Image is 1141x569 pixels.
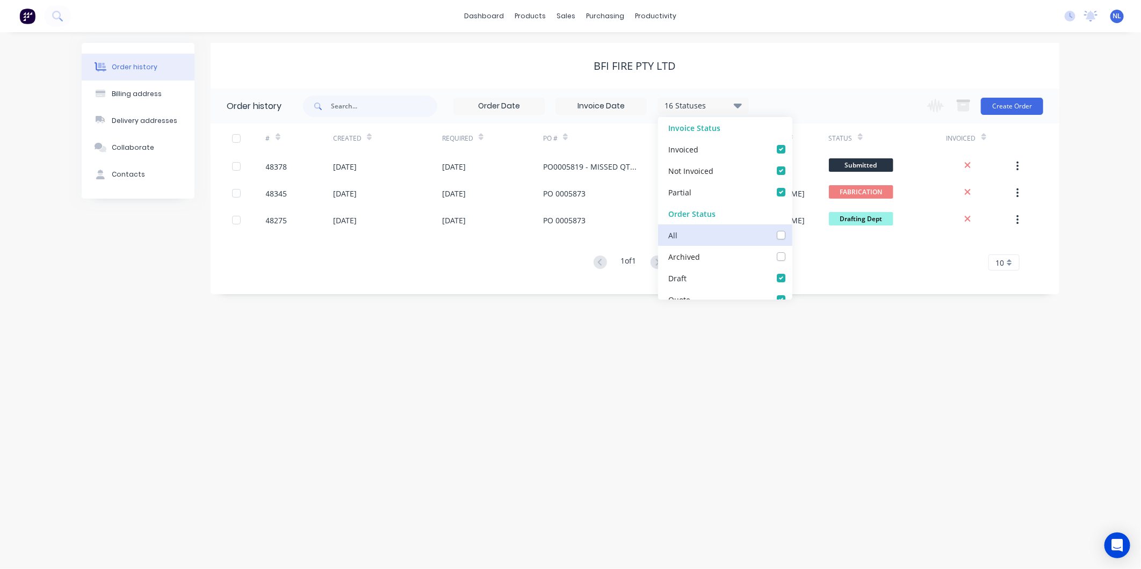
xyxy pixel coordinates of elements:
div: purchasing [581,8,630,24]
a: dashboard [459,8,510,24]
div: Created [333,123,442,153]
div: Invoiced [947,123,1014,153]
button: Collaborate [82,134,194,161]
div: All [668,229,677,240]
div: 16 Statuses [658,100,748,112]
div: [DATE] [442,161,466,172]
div: Invoiced [668,143,698,155]
div: PO # [543,123,661,153]
div: PO0005819 - MISSED QTY's FROM ORDER #47909 [543,161,639,172]
div: Draft [668,272,687,283]
div: [DATE] [333,161,357,172]
div: Created [333,134,362,143]
input: Order Date [454,98,544,114]
div: Status [829,134,853,143]
div: Invoiced [947,134,976,143]
div: Collaborate [112,143,154,152]
div: Required [442,134,473,143]
span: Drafting Dept [829,212,893,225]
div: Partial [668,186,691,198]
input: Invoice Date [556,98,646,114]
button: Order history [82,54,194,81]
div: Order history [227,100,281,113]
div: [DATE] [333,188,357,199]
div: 48378 [266,161,287,172]
button: Billing address [82,81,194,107]
div: productivity [630,8,682,24]
button: Delivery addresses [82,107,194,134]
button: Contacts [82,161,194,188]
span: Submitted [829,158,893,172]
div: [DATE] [333,215,357,226]
div: 1 of 1 [621,255,637,271]
div: 48275 [266,215,287,226]
div: # [266,134,270,143]
div: BFI FIRE PTY LTD [594,60,676,72]
div: 48345 [266,188,287,199]
div: Required [442,123,543,153]
div: Not Invoiced [668,165,713,176]
div: [DATE] [442,215,466,226]
div: products [510,8,552,24]
span: FABRICATION [829,185,893,199]
div: Archived [668,251,700,262]
div: Status [829,123,947,153]
div: [DATE] [442,188,466,199]
button: Create Order [981,98,1043,115]
div: Quote [668,294,690,305]
div: Open Intercom Messenger [1104,532,1130,558]
span: NL [1113,11,1122,21]
div: # [266,123,333,153]
div: Invoice Status [658,117,792,138]
div: PO # [543,134,558,143]
span: 10 [995,257,1004,268]
div: sales [552,8,581,24]
div: Order Status [658,203,792,224]
div: Delivery addresses [112,116,177,126]
div: PO 0005873 [543,215,586,226]
div: PO 0005873 [543,188,586,199]
input: Search... [331,96,437,117]
div: Order history [112,62,157,72]
img: Factory [19,8,35,24]
div: Contacts [112,170,145,179]
div: Billing address [112,89,162,99]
